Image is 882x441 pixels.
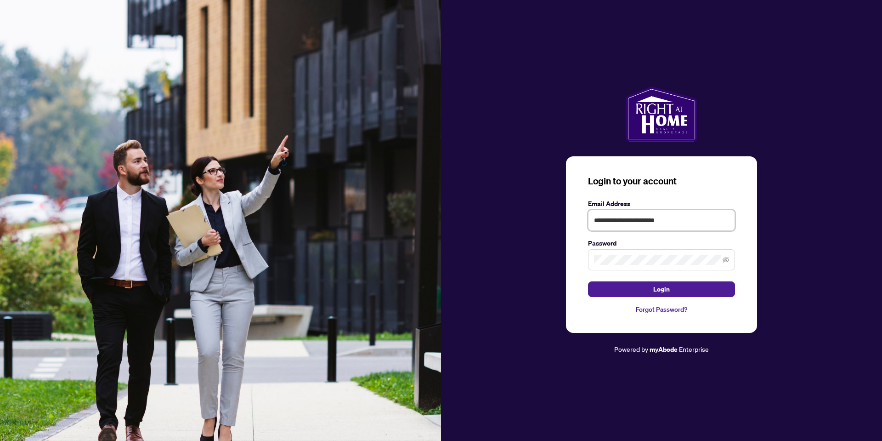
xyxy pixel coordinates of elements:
[588,304,735,315] a: Forgot Password?
[650,344,678,355] a: myAbode
[653,282,670,297] span: Login
[588,175,735,188] h3: Login to your account
[723,257,729,263] span: eye-invisible
[588,281,735,297] button: Login
[588,238,735,248] label: Password
[588,199,735,209] label: Email Address
[626,86,697,142] img: ma-logo
[679,345,709,353] span: Enterprise
[614,345,648,353] span: Powered by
